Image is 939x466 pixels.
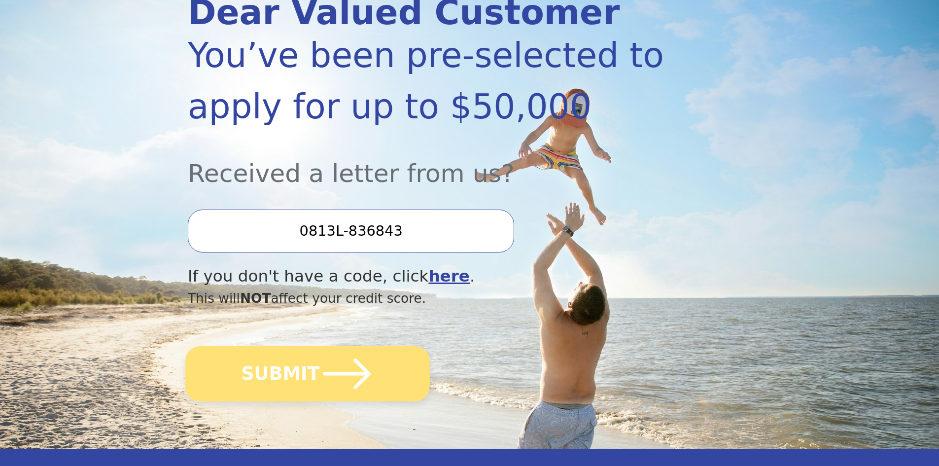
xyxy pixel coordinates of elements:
div: This will affect your credit score. [188,288,667,308]
a: here [428,267,470,286]
input: Enter your Offer Code: [188,210,514,252]
div: You’ve been pre-selected to apply for up to $50,000 [188,30,667,132]
div: Received a letter from us? [188,132,667,192]
div: If you don't have a code, click . [188,264,667,288]
button: SUBMIT [185,346,430,401]
span: NOT [240,290,271,306]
